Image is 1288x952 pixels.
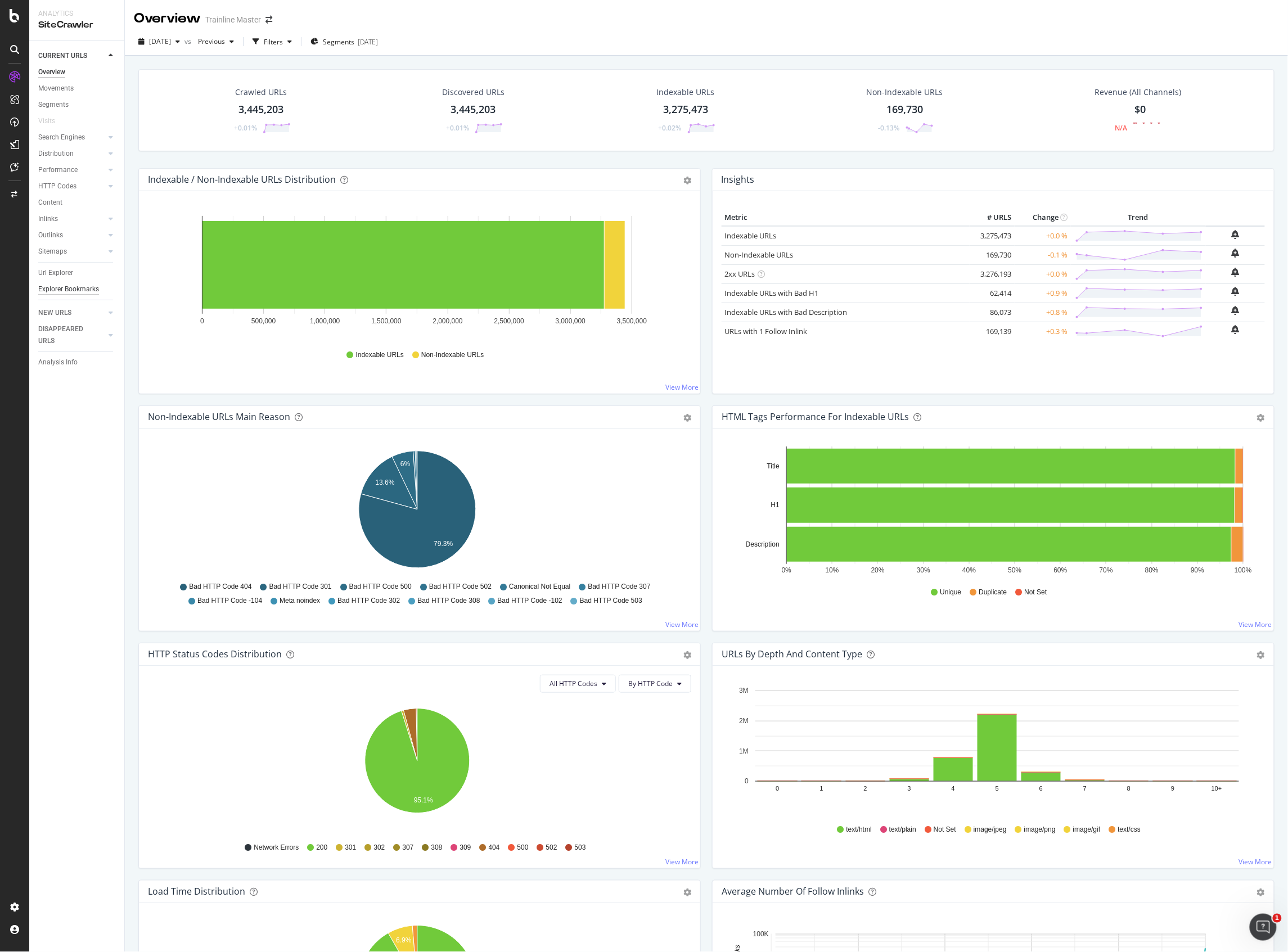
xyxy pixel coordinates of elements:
text: 40% [962,567,976,575]
span: Bad HTTP Code 502 [429,582,492,592]
span: 503 [575,843,586,852]
text: 80% [1145,567,1159,575]
text: 10+ [1212,785,1222,792]
span: Bad HTTP Code -102 [498,596,562,606]
div: +0.02% [659,123,682,133]
a: Url Explorer [38,267,116,279]
span: 2025 Sep. 7th [149,37,171,46]
div: HTML Tags Performance for Indexable URLs [722,411,909,422]
div: Explorer Bookmarks [38,283,99,295]
span: text/html [846,825,872,834]
div: N/A [1115,123,1127,133]
div: Search Engines [38,132,85,143]
a: Non-Indexable URLs [724,250,793,260]
a: View More [1239,857,1272,867]
text: 100% [1235,567,1252,575]
div: CURRENT URLS [38,50,87,62]
text: 6.9% [396,936,412,944]
div: bell-plus [1232,325,1240,334]
td: +0.8 % [1015,303,1071,322]
div: bell-plus [1232,306,1240,315]
div: gear [683,651,691,659]
span: Meta noindex [280,596,320,606]
div: Sitemaps [38,246,67,258]
div: Trainline Master [205,14,261,25]
div: gear [683,177,691,184]
td: +0.0 % [1015,226,1071,246]
span: text/plain [889,825,916,834]
div: Analysis Info [38,357,78,368]
td: 86,073 [970,303,1015,322]
text: 30% [917,567,930,575]
div: Segments [38,99,69,111]
span: 1 [1273,914,1282,923]
a: Segments [38,99,116,111]
div: +0.01% [234,123,257,133]
div: Performance [38,164,78,176]
text: 0% [782,567,792,575]
span: 200 [316,843,327,852]
span: $0 [1134,102,1146,116]
div: Visits [38,115,55,127]
span: 500 [517,843,529,852]
text: 8 [1127,785,1131,792]
th: # URLS [970,209,1015,226]
text: 0 [745,778,749,786]
div: Outlinks [38,229,63,241]
div: Crawled URLs [235,87,287,98]
div: Indexable URLs [657,87,715,98]
text: 3 [908,785,911,792]
text: 1,000,000 [310,317,340,325]
td: 169,730 [970,245,1015,264]
text: 500,000 [251,317,276,325]
a: DISAPPEARED URLS [38,323,105,347]
a: Indexable URLs with Bad H1 [724,288,818,298]
div: bell-plus [1232,249,1240,258]
span: Network Errors [254,843,299,852]
text: Title [767,462,780,470]
span: 404 [489,843,500,852]
a: View More [665,857,699,867]
span: Unique [940,588,961,597]
div: +0.01% [446,123,469,133]
span: Bad HTTP Code 404 [189,582,251,592]
span: 502 [546,843,557,852]
a: Content [38,197,116,209]
a: Inlinks [38,213,105,225]
h4: Insights [721,172,754,187]
div: A chart. [722,446,1259,577]
div: Discovered URLs [442,87,505,98]
div: A chart. [148,209,686,340]
div: URLs by Depth and Content Type [722,648,862,660]
span: Bad HTTP Code 503 [580,596,642,606]
a: Overview [38,66,116,78]
text: 9 [1171,785,1174,792]
a: NEW URLS [38,307,105,319]
text: 4 [952,785,955,792]
button: By HTTP Code [619,675,691,693]
div: gear [683,414,691,422]
div: DISAPPEARED URLS [38,323,95,347]
div: Overview [38,66,65,78]
td: +0.3 % [1015,322,1071,341]
td: 62,414 [970,283,1015,303]
span: 301 [345,843,356,852]
td: 3,276,193 [970,264,1015,283]
td: +0.9 % [1015,283,1071,303]
iframe: Intercom live chat [1250,914,1277,941]
div: Content [38,197,62,209]
div: Analytics [38,9,115,19]
a: View More [1239,620,1272,629]
div: Distribution [38,148,74,160]
span: Bad HTTP Code 500 [349,582,412,592]
span: All HTTP Codes [550,679,597,688]
div: Overview [134,9,201,28]
th: Metric [722,209,970,226]
button: Previous [193,33,238,51]
a: Explorer Bookmarks [38,283,116,295]
span: 307 [402,843,413,852]
a: Search Engines [38,132,105,143]
span: Not Set [934,825,956,834]
span: vs [184,37,193,46]
text: 90% [1191,567,1204,575]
